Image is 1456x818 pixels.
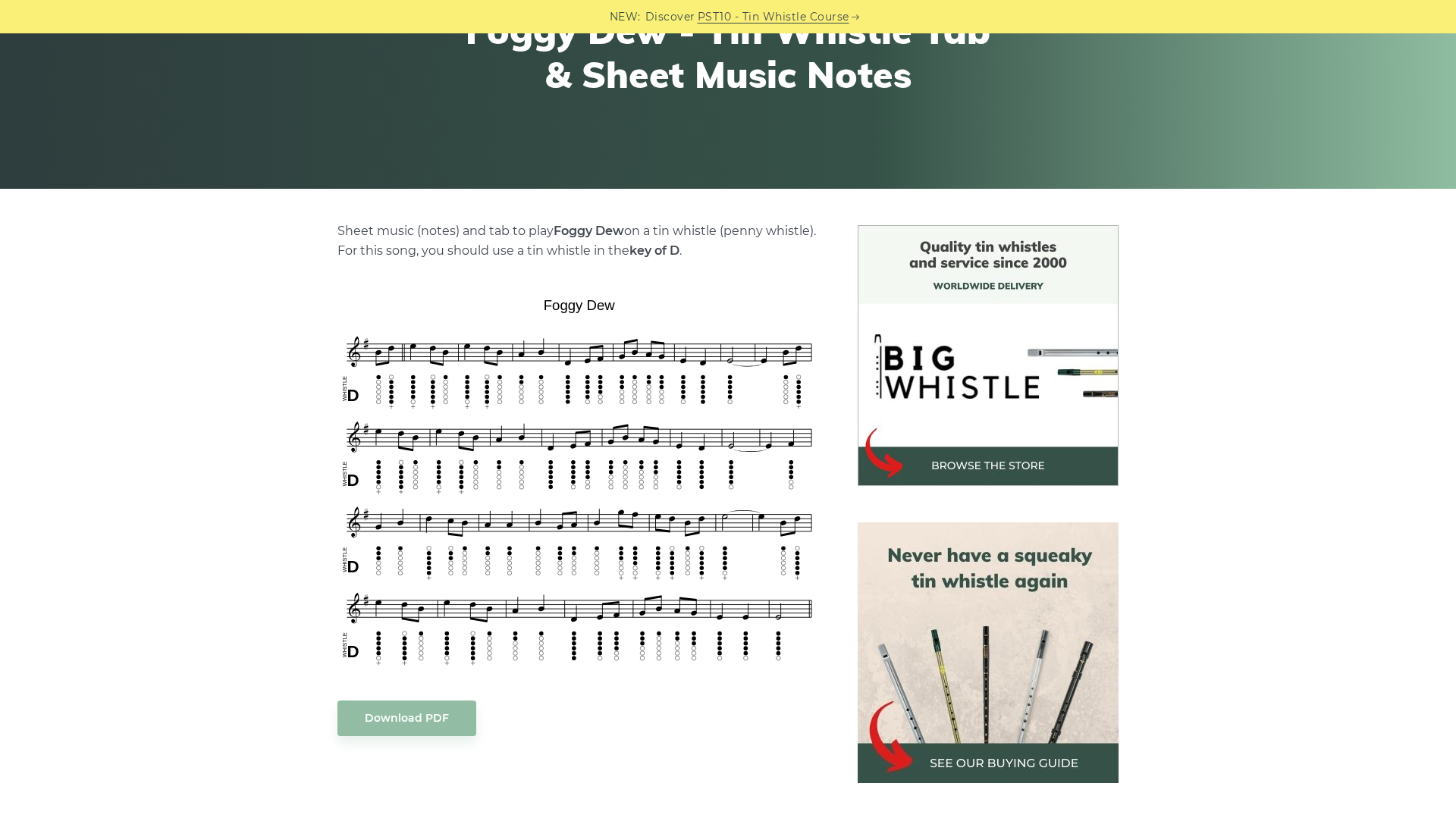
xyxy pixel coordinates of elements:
span: Discover [645,8,695,26]
span: NEW: [610,8,641,26]
p: Sheet music (notes) and tab to play on a tin whistle (penny whistle). For this song, you should u... [337,221,821,261]
img: tin whistle buying guide [858,522,1119,783]
img: Foggy Dew Tin Whistle Tab & Sheet Music [337,292,821,669]
img: BigWhistle Tin Whistle Store [858,225,1119,486]
strong: key of D [629,243,679,258]
strong: Foggy Dew [554,224,624,238]
a: Download PDF [337,700,476,736]
a: PST10 - Tin Whistle Course [698,8,849,26]
h1: Foggy Dew - Tin Whistle Tab & Sheet Music Notes [449,9,1007,96]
